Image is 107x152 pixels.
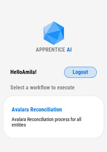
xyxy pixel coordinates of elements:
[64,67,97,78] button: Logout
[40,21,67,46] img: Apprentice AI
[67,46,72,53] div: AI
[12,117,95,128] div: Avalara Reconciliation process for all entities
[10,67,36,78] div: Hello Amila !
[73,69,88,75] span: Logout
[10,82,97,93] div: Select a workflow to execute
[12,106,95,113] div: Avalara Reconciliation
[36,46,65,53] div: APPRENTICE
